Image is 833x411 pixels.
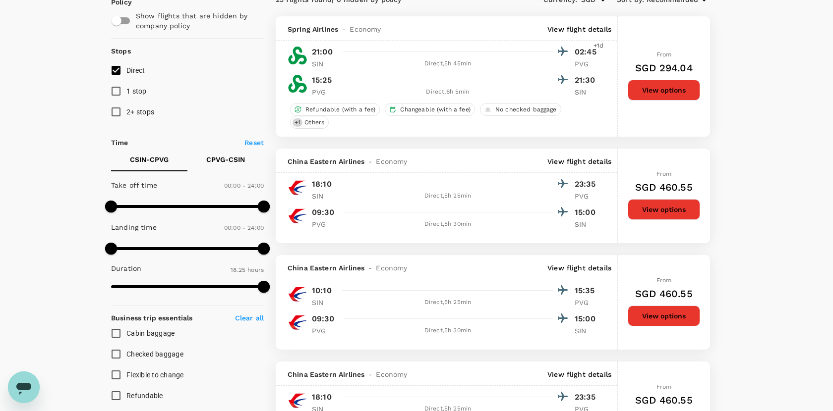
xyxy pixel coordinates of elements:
span: - [364,263,376,273]
div: Direct , 5h 30min [343,219,553,229]
span: Economy [376,369,407,379]
span: - [338,24,350,34]
p: 21:00 [312,46,333,58]
div: Direct , 5h 30min [343,326,553,336]
p: 15:25 [312,74,332,86]
span: Economy [376,263,407,273]
p: Duration [111,263,141,273]
img: MU [288,206,307,226]
p: PVG [312,219,337,229]
span: Cabin baggage [126,329,175,337]
span: China Eastern Airlines [288,369,364,379]
p: Reset [244,138,264,148]
p: PVG [575,298,599,308]
button: View options [628,80,700,101]
strong: Business trip essentials [111,314,193,322]
span: From [656,170,672,177]
p: SIN [312,298,337,308]
p: 10:10 [312,285,332,297]
p: Show flights that are hidden by company policy [136,11,257,31]
p: View flight details [547,369,611,379]
p: 02:45 [575,46,599,58]
p: 23:35 [575,391,599,403]
span: Flexible to change [126,371,184,379]
img: MU [288,178,307,198]
span: Economy [376,156,407,166]
div: +1Others [290,116,329,129]
span: +1d [594,41,603,51]
div: Direct , 5h 25min [343,191,553,201]
p: View flight details [547,263,611,273]
span: Direct [126,66,145,74]
p: PVG [312,326,337,336]
div: Direct , 5h 25min [343,298,553,308]
p: SIN [312,59,337,69]
p: Clear all [235,313,264,323]
span: 2+ stops [126,108,154,116]
span: From [656,277,672,284]
span: From [656,51,672,58]
p: SIN [575,219,599,229]
span: Economy [350,24,381,34]
p: CPVG - CSIN [206,154,245,164]
span: 1 stop [126,87,147,95]
p: 21:30 [575,74,599,86]
p: 23:35 [575,178,599,190]
span: 00:00 - 24:00 [224,224,264,231]
span: 18.25 hours [231,266,264,273]
p: 15:00 [575,313,599,325]
span: Changeable (with a fee) [396,105,474,114]
p: Time [111,138,128,148]
p: Landing time [111,222,157,232]
p: PVG [575,59,599,69]
span: Refundable [126,392,163,400]
span: From [656,383,672,390]
span: Spring Airlines [288,24,338,34]
span: + 1 [293,118,302,127]
h6: SGD 294.04 [635,60,693,76]
h6: SGD 460.55 [635,392,693,408]
div: Direct , 6h 5min [343,87,553,97]
p: 15:00 [575,206,599,218]
div: Refundable (with a fee) [290,103,380,116]
div: No checked baggage [480,103,561,116]
p: 09:30 [312,313,334,325]
span: China Eastern Airlines [288,156,364,166]
p: 15:35 [575,285,599,297]
p: View flight details [547,156,611,166]
button: View options [628,199,700,220]
span: - [364,369,376,379]
p: PVG [312,87,337,97]
img: MU [288,312,307,332]
span: Checked baggage [126,350,183,358]
strong: Stops [111,47,131,55]
p: SIN [575,87,599,97]
iframe: Button to launch messaging window [8,371,40,403]
h6: SGD 460.55 [635,286,693,302]
span: Others [300,118,328,127]
div: Changeable (with a fee) [385,103,475,116]
p: PVG [575,191,599,201]
p: 09:30 [312,206,334,218]
p: 18:10 [312,178,332,190]
span: Refundable (with a fee) [301,105,379,114]
img: MU [288,284,307,304]
span: 00:00 - 24:00 [224,182,264,189]
h6: SGD 460.55 [635,179,693,195]
span: No checked baggage [491,105,561,114]
div: Direct , 5h 45min [343,59,553,69]
img: 9C [288,46,307,65]
img: 9C [288,74,307,94]
img: MU [288,391,307,411]
span: - [364,156,376,166]
p: SIN [312,191,337,201]
p: SIN [575,326,599,336]
p: CSIN - CPVG [130,154,169,164]
p: Take off time [111,180,157,190]
button: View options [628,306,700,326]
p: 18:10 [312,391,332,403]
p: View flight details [547,24,611,34]
span: China Eastern Airlines [288,263,364,273]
